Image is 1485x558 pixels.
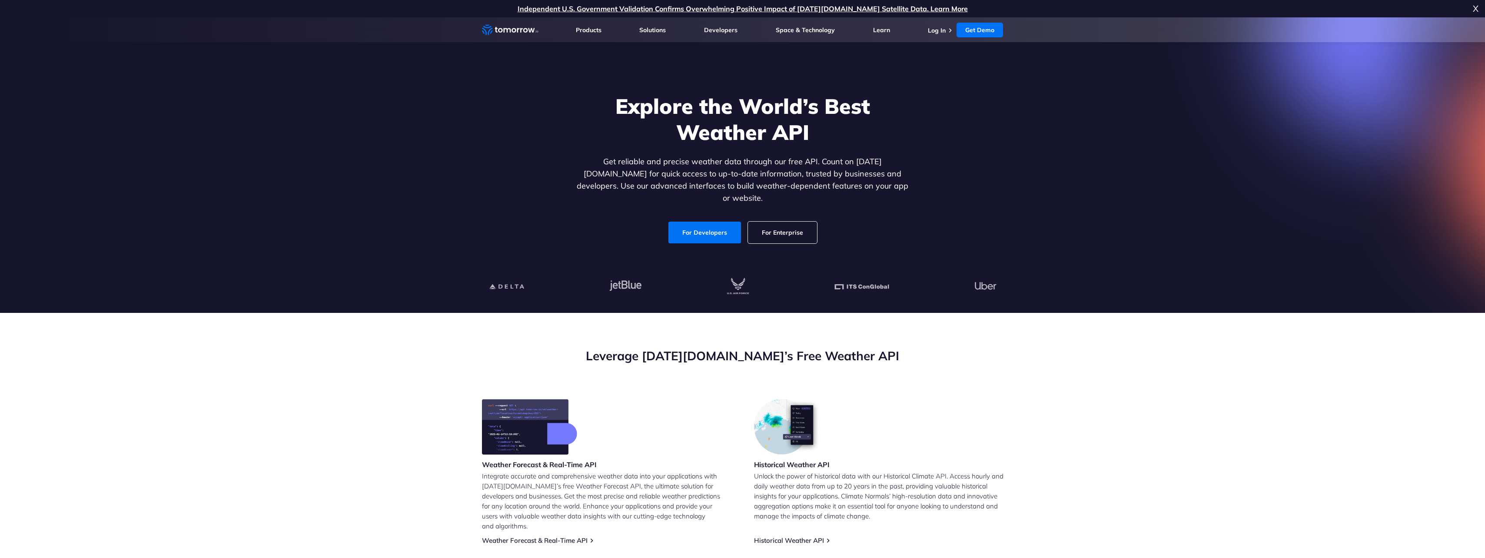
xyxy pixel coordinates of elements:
a: For Enterprise [748,222,817,243]
a: Home link [482,23,538,37]
a: Developers [704,26,738,34]
h3: Historical Weather API [754,460,830,469]
a: Space & Technology [776,26,835,34]
a: Get Demo [957,23,1003,37]
a: Independent U.S. Government Validation Confirms Overwhelming Positive Impact of [DATE][DOMAIN_NAM... [518,4,968,13]
a: Weather Forecast & Real-Time API [482,536,588,545]
h2: Leverage [DATE][DOMAIN_NAME]’s Free Weather API [482,348,1003,364]
p: Unlock the power of historical data with our Historical Climate API. Access hourly and daily weat... [754,471,1003,521]
a: For Developers [668,222,741,243]
a: Products [576,26,601,34]
p: Get reliable and precise weather data through our free API. Count on [DATE][DOMAIN_NAME] for quic... [575,156,910,204]
a: Learn [873,26,890,34]
a: Historical Weather API [754,536,824,545]
a: Log In [928,27,946,34]
p: Integrate accurate and comprehensive weather data into your applications with [DATE][DOMAIN_NAME]... [482,471,731,531]
a: Solutions [639,26,666,34]
h3: Weather Forecast & Real-Time API [482,460,597,469]
h1: Explore the World’s Best Weather API [575,93,910,145]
